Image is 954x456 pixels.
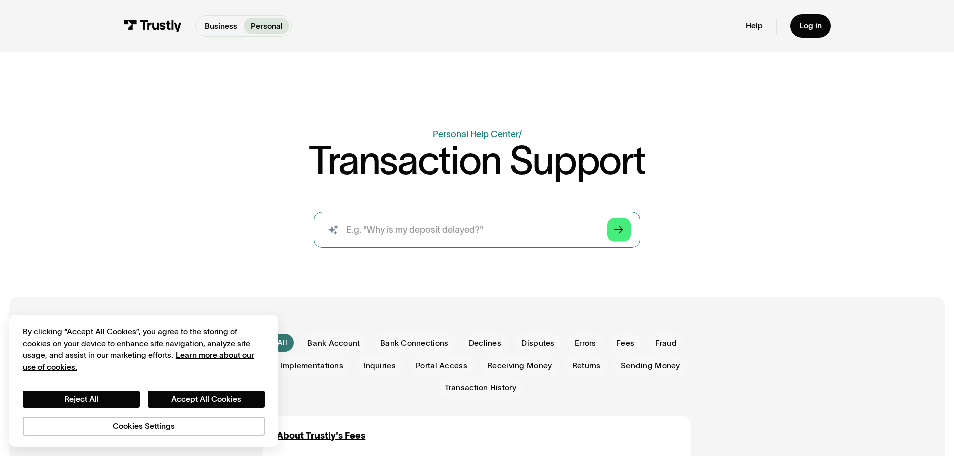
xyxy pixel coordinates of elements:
[746,21,763,31] a: Help
[271,334,294,352] a: All
[23,326,265,435] div: Privacy
[799,21,822,31] div: Log in
[148,391,265,408] button: Accept All Cookies
[277,429,365,443] a: About Trustly's Fees
[416,360,467,371] span: Portal Access
[621,360,680,371] span: Sending Money
[281,360,343,371] span: Implementations
[314,212,640,248] form: Search
[519,129,522,139] div: /
[521,338,554,349] span: Disputes
[616,338,634,349] span: Fees
[487,360,552,371] span: Receiving Money
[123,20,182,32] img: Trustly Logo
[309,141,645,180] h1: Transaction Support
[244,18,289,34] a: Personal
[205,20,237,32] p: Business
[277,337,287,348] div: All
[263,333,690,398] form: Email Form
[9,315,278,447] div: Cookie banner
[469,338,501,349] span: Declines
[23,391,140,408] button: Reject All
[198,18,244,34] a: Business
[433,129,519,139] a: Personal Help Center
[307,338,360,349] span: Bank Account
[575,338,596,349] span: Errors
[363,360,396,371] span: Inquiries
[23,417,265,436] button: Cookies Settings
[572,360,601,371] span: Returns
[655,338,677,349] span: Fraud
[314,212,640,248] input: search
[790,14,831,38] a: Log in
[23,326,265,373] div: By clicking “Accept All Cookies”, you agree to the storing of cookies on your device to enhance s...
[445,382,516,393] span: Transaction History
[251,20,283,32] p: Personal
[380,338,448,349] span: Bank Connections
